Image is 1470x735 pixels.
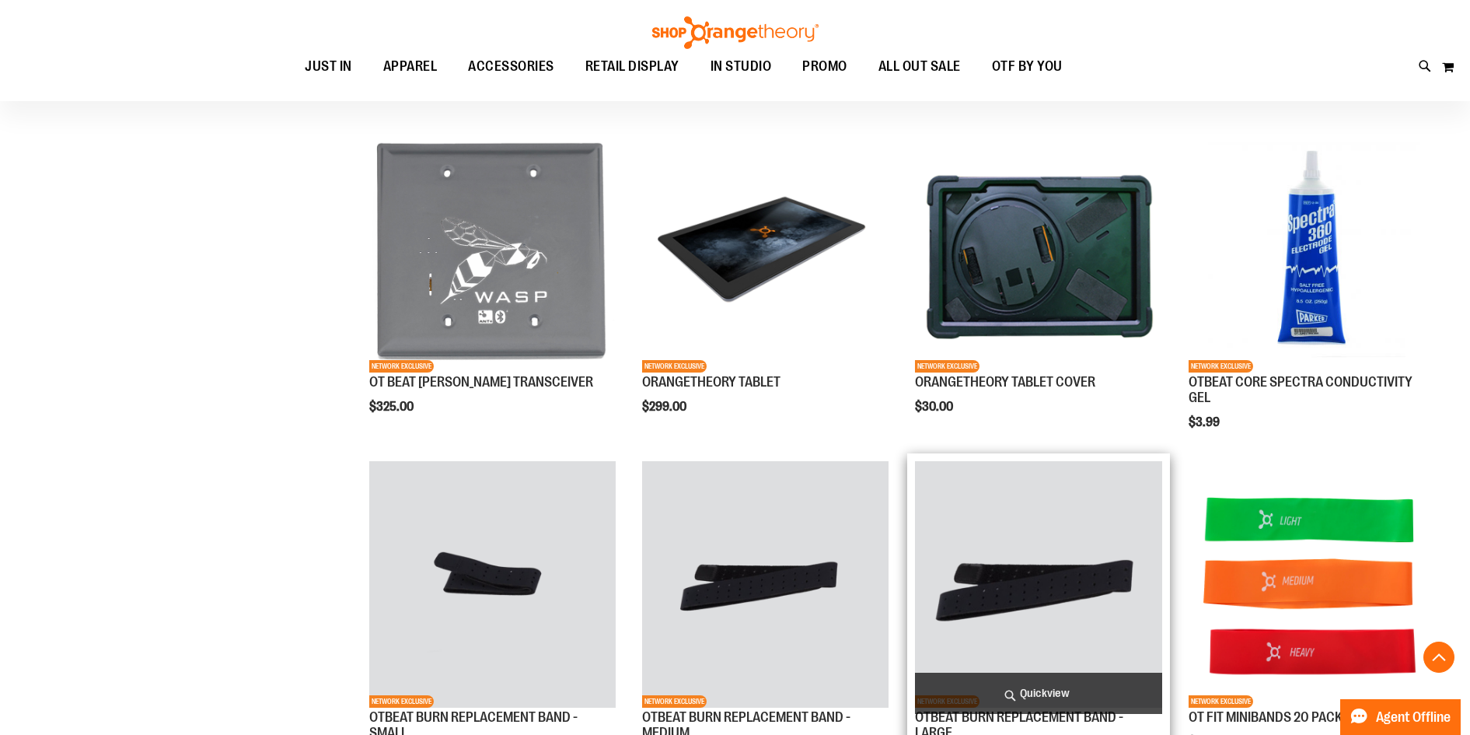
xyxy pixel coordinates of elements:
button: Agent Offline [1340,699,1461,735]
span: NETWORK EXCLUSIVE [1189,360,1253,373]
a: Product image for ORANGETHEORY TABLET COVERNETWORK EXCLUSIVE [915,126,1161,375]
a: Product image for OTBEAT BURN REPLACEMENT BAND - LARGENETWORK EXCLUSIVE [915,461,1161,710]
span: RETAIL DISPLAY [585,49,679,84]
span: NETWORK EXCLUSIVE [1189,695,1253,708]
div: product [1181,118,1443,469]
img: Product image for OTBEAT BURN REPLACEMENT BAND - MEDIUM [642,461,889,708]
span: NETWORK EXCLUSIVE [642,360,707,373]
img: Product image for OTBEAT BURN REPLACEMENT BAND - SMALL [369,461,616,708]
img: Product image for OT FIT MINIBANDS 20 PACKS [1189,461,1435,708]
span: JUST IN [305,49,352,84]
a: OTBEAT CORE SPECTRA CONDUCTIVITY GELNETWORK EXCLUSIVE [1189,126,1435,375]
span: ALL OUT SALE [878,49,961,84]
a: ORANGETHEORY TABLET [642,374,780,390]
span: OTF BY YOU [992,49,1063,84]
span: $3.99 [1189,415,1222,429]
div: product [907,118,1169,453]
div: product [361,118,623,453]
span: NETWORK EXCLUSIVE [642,695,707,708]
div: product [634,118,896,453]
span: IN STUDIO [711,49,772,84]
a: Quickview [915,673,1161,714]
span: Agent Offline [1376,710,1451,725]
img: Shop Orangetheory [650,16,821,49]
button: Back To Top [1423,642,1454,673]
a: Product image for OT BEAT POE TRANSCEIVERNETWORK EXCLUSIVE [369,126,616,375]
span: $299.00 [642,400,689,414]
span: NETWORK EXCLUSIVE [369,360,434,373]
a: OTBEAT CORE SPECTRA CONDUCTIVITY GEL [1189,374,1412,405]
a: OT BEAT [PERSON_NAME] TRANSCEIVER [369,374,593,390]
span: ACCESSORIES [468,49,554,84]
span: NETWORK EXCLUSIVE [915,360,979,373]
img: OTBEAT CORE SPECTRA CONDUCTIVITY GEL [1189,126,1435,373]
a: Product image for OT FIT MINIBANDS 20 PACKSNETWORK EXCLUSIVE [1189,461,1435,710]
a: ORANGETHEORY TABLET COVER [915,374,1095,390]
span: APPAREL [383,49,438,84]
img: Product image for OTBEAT BURN REPLACEMENT BAND - LARGE [915,461,1161,708]
a: Product image for OTBEAT BURN REPLACEMENT BAND - MEDIUMNETWORK EXCLUSIVE [642,461,889,710]
span: NETWORK EXCLUSIVE [369,695,434,708]
span: $325.00 [369,400,416,414]
a: Product image for ORANGETHEORY TABLETNETWORK EXCLUSIVE [642,126,889,375]
img: Product image for ORANGETHEORY TABLET [642,126,889,373]
img: Product image for ORANGETHEORY TABLET COVER [915,126,1161,373]
span: PROMO [802,49,847,84]
span: $30.00 [915,400,955,414]
a: OT FIT MINIBANDS 20 PACKS [1189,709,1350,725]
a: Product image for OTBEAT BURN REPLACEMENT BAND - SMALLNETWORK EXCLUSIVE [369,461,616,710]
img: Product image for OT BEAT POE TRANSCEIVER [369,126,616,373]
